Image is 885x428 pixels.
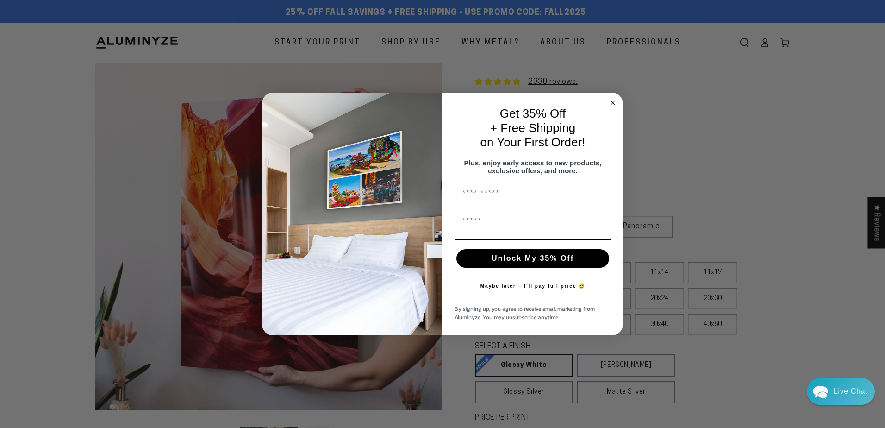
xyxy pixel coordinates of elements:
[490,121,575,135] span: + Free Shipping
[807,378,875,405] div: Chat widget toggle
[476,277,590,296] button: Maybe later – I’ll pay full price 😅
[455,305,595,321] span: By signing up, you agree to receive email marketing from Aluminyze. You may unsubscribe anytime.
[455,239,611,240] img: underline
[262,93,442,335] img: 728e4f65-7e6c-44e2-b7d1-0292a396982f.jpeg
[500,107,566,120] span: Get 35% Off
[464,159,602,175] span: Plus, enjoy early access to new products, exclusive offers, and more.
[607,97,618,108] button: Close dialog
[834,378,867,405] div: Contact Us Directly
[480,135,586,149] span: on Your First Order!
[456,249,609,268] button: Unlock My 35% Off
